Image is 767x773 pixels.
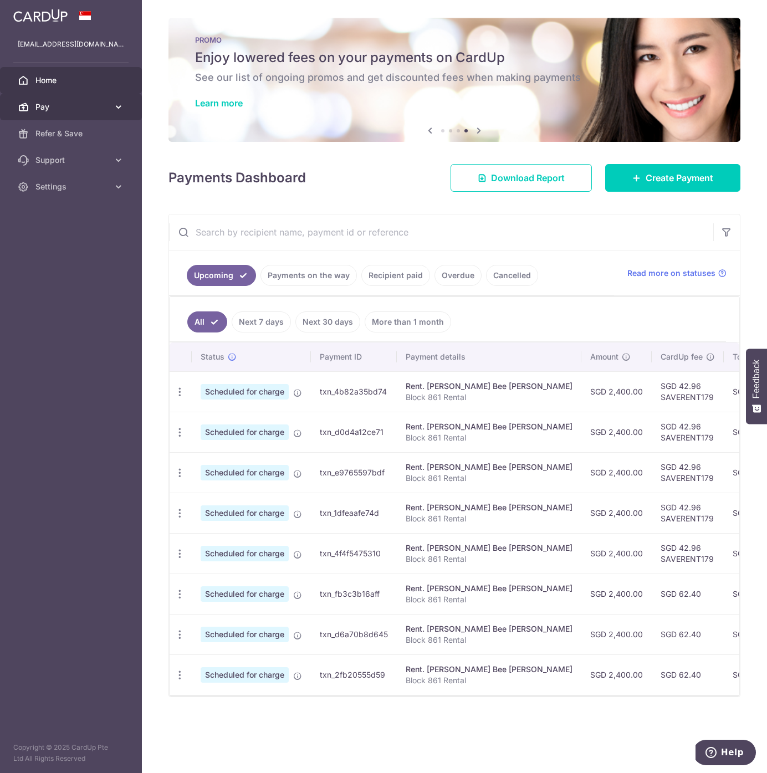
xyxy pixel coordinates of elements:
[295,311,360,332] a: Next 30 days
[195,49,714,66] h5: Enjoy lowered fees on your payments on CardUp
[201,384,289,400] span: Scheduled for charge
[260,265,357,286] a: Payments on the way
[627,268,727,279] a: Read more on statuses
[406,675,572,686] p: Block 861 Rental
[581,533,652,574] td: SGD 2,400.00
[201,424,289,440] span: Scheduled for charge
[646,171,713,185] span: Create Payment
[35,181,109,192] span: Settings
[13,9,68,22] img: CardUp
[406,583,572,594] div: Rent. [PERSON_NAME] Bee [PERSON_NAME]
[406,554,572,565] p: Block 861 Rental
[406,381,572,392] div: Rent. [PERSON_NAME] Bee [PERSON_NAME]
[201,667,289,683] span: Scheduled for charge
[605,164,740,192] a: Create Payment
[652,452,724,493] td: SGD 42.96 SAVERENT179
[581,412,652,452] td: SGD 2,400.00
[35,155,109,166] span: Support
[311,614,397,654] td: txn_d6a70b8d645
[652,654,724,695] td: SGD 62.40
[232,311,291,332] a: Next 7 days
[696,740,756,767] iframe: Opens a widget where you can find more information
[652,412,724,452] td: SGD 42.96 SAVERENT179
[311,452,397,493] td: txn_e9765597bdf
[201,351,224,362] span: Status
[35,101,109,112] span: Pay
[187,311,227,332] a: All
[168,18,740,142] img: Latest Promos banner
[311,371,397,412] td: txn_4b82a35bd74
[201,505,289,521] span: Scheduled for charge
[195,35,714,44] p: PROMO
[168,168,306,188] h4: Payments Dashboard
[169,214,713,250] input: Search by recipient name, payment id or reference
[201,546,289,561] span: Scheduled for charge
[201,465,289,480] span: Scheduled for charge
[627,268,715,279] span: Read more on statuses
[406,432,572,443] p: Block 861 Rental
[746,349,767,424] button: Feedback - Show survey
[406,473,572,484] p: Block 861 Rental
[590,351,618,362] span: Amount
[406,421,572,432] div: Rent. [PERSON_NAME] Bee [PERSON_NAME]
[201,586,289,602] span: Scheduled for charge
[311,533,397,574] td: txn_4f4f5475310
[311,342,397,371] th: Payment ID
[361,265,430,286] a: Recipient paid
[406,623,572,634] div: Rent. [PERSON_NAME] Bee [PERSON_NAME]
[311,412,397,452] td: txn_d0d4a12ce71
[311,574,397,614] td: txn_fb3c3b16aff
[195,98,243,109] a: Learn more
[491,171,565,185] span: Download Report
[581,371,652,412] td: SGD 2,400.00
[451,164,592,192] a: Download Report
[751,360,761,398] span: Feedback
[581,493,652,533] td: SGD 2,400.00
[406,392,572,403] p: Block 861 Rental
[652,533,724,574] td: SGD 42.96 SAVERENT179
[18,39,124,50] p: [EMAIL_ADDRESS][DOMAIN_NAME]
[311,654,397,695] td: txn_2fb20555d59
[581,614,652,654] td: SGD 2,400.00
[661,351,703,362] span: CardUp fee
[406,513,572,524] p: Block 861 Rental
[406,462,572,473] div: Rent. [PERSON_NAME] Bee [PERSON_NAME]
[581,574,652,614] td: SGD 2,400.00
[406,502,572,513] div: Rent. [PERSON_NAME] Bee [PERSON_NAME]
[187,265,256,286] a: Upcoming
[35,128,109,139] span: Refer & Save
[486,265,538,286] a: Cancelled
[652,574,724,614] td: SGD 62.40
[652,493,724,533] td: SGD 42.96 SAVERENT179
[652,371,724,412] td: SGD 42.96 SAVERENT179
[406,594,572,605] p: Block 861 Rental
[365,311,451,332] a: More than 1 month
[35,75,109,86] span: Home
[406,634,572,646] p: Block 861 Rental
[311,493,397,533] td: txn_1dfeaafe74d
[397,342,581,371] th: Payment details
[581,452,652,493] td: SGD 2,400.00
[195,71,714,84] h6: See our list of ongoing promos and get discounted fees when making payments
[434,265,482,286] a: Overdue
[406,664,572,675] div: Rent. [PERSON_NAME] Bee [PERSON_NAME]
[201,627,289,642] span: Scheduled for charge
[581,654,652,695] td: SGD 2,400.00
[652,614,724,654] td: SGD 62.40
[406,542,572,554] div: Rent. [PERSON_NAME] Bee [PERSON_NAME]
